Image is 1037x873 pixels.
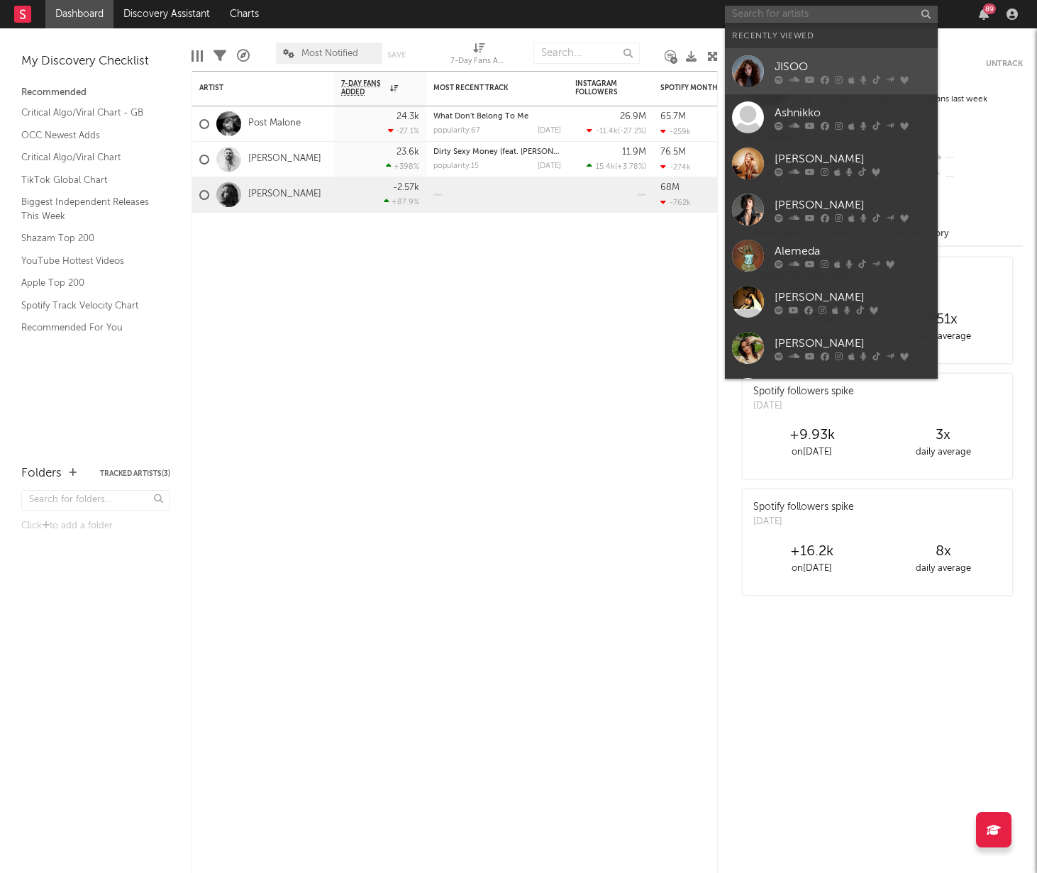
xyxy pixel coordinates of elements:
span: Most Notified [301,49,358,58]
div: 89 [983,4,996,14]
div: 24.3k [396,112,419,121]
div: My Discovery Checklist [21,53,170,70]
div: daily average [877,328,1009,345]
a: Critical Algo/Viral Chart [21,150,156,165]
div: What Don't Belong To Me [433,113,561,121]
div: -259k [660,127,691,136]
a: Alemeda [725,233,938,279]
input: Search for artists [725,6,938,23]
div: Ashnikko [775,104,931,121]
div: Recently Viewed [732,28,931,45]
div: Click to add a folder. [21,518,170,535]
button: Untrack [986,57,1023,71]
div: -27.1 % [388,126,419,135]
a: [PERSON_NAME] [725,371,938,417]
a: Apple Top 200 [21,275,156,291]
div: -- [928,149,1023,167]
div: on [DATE] [746,560,877,577]
span: 15.4k [596,163,615,171]
a: [PERSON_NAME] [248,189,321,201]
button: Save [387,51,406,59]
div: 3 x [877,427,1009,444]
a: [PERSON_NAME] [725,279,938,325]
div: [DATE] [753,399,854,413]
div: -2.57k [393,183,419,192]
a: Ashnikko [725,94,938,140]
a: Shazam Top 200 [21,230,156,246]
div: Dirty Sexy Money (feat. Charli XCX & French Montana) - Mesto Remix [433,148,561,156]
span: +3.78 % [617,163,644,171]
div: ( ) [587,126,646,135]
div: 7-Day Fans Added (7-Day Fans Added) [450,35,507,77]
a: TikTok Global Chart [21,172,156,188]
div: 8 x [877,543,1009,560]
a: Post Malone [248,118,301,130]
div: Edit Columns [192,35,203,77]
div: Alemeda [775,243,931,260]
a: Spotify Track Velocity Chart [21,298,156,313]
div: 7-Day Fans Added (7-Day Fans Added) [450,53,507,70]
div: 68M [660,183,680,192]
a: [PERSON_NAME] [725,140,938,187]
a: Recommended For You [21,320,156,335]
div: Folders [21,465,62,482]
div: +9.93k [746,427,877,444]
a: [PERSON_NAME] [725,187,938,233]
div: [DATE] [538,162,561,170]
div: JISOO [775,58,931,75]
div: daily average [877,560,1009,577]
div: +398 % [386,162,419,171]
span: -11.4k [596,128,618,135]
div: on [DATE] [746,444,877,461]
a: What Don't Belong To Me [433,113,528,121]
a: OCC Newest Adds [21,128,156,143]
div: +16.2k [746,543,877,560]
div: +87.9 % [384,197,419,206]
input: Search... [533,43,640,64]
div: Artist [199,84,306,92]
span: 7-Day Fans Added [341,79,387,96]
a: Critical Algo/Viral Chart - GB [21,105,156,121]
div: -274k [660,162,691,172]
div: [PERSON_NAME] [775,150,931,167]
div: 26.9M [620,112,646,121]
div: popularity: 67 [433,127,480,135]
div: 65.7M [660,112,686,121]
a: Dirty Sexy Money (feat. [PERSON_NAME] & French [US_STATE]) - [PERSON_NAME] Remix [433,148,759,156]
div: 76.5M [660,148,686,157]
span: -27.2 % [620,128,644,135]
div: Most Recent Track [433,84,540,92]
div: 11.9M [622,148,646,157]
div: [DATE] [753,515,854,529]
div: 23.6k [396,148,419,157]
div: Spotify Monthly Listeners [660,84,767,92]
input: Search for folders... [21,490,170,511]
div: Recommended [21,84,170,101]
button: Tracked Artists(3) [100,470,170,477]
div: [PERSON_NAME] [775,196,931,213]
div: 251 x [877,311,1009,328]
div: [DATE] [538,127,561,135]
a: [PERSON_NAME] [248,153,321,165]
div: [PERSON_NAME] [775,289,931,306]
button: 89 [979,9,989,20]
div: A&R Pipeline [237,35,250,77]
div: Filters [213,35,226,77]
div: ( ) [587,162,646,171]
div: -- [928,167,1023,186]
a: YouTube Hottest Videos [21,253,156,269]
a: Biggest Independent Releases This Week [21,194,156,223]
div: -762k [660,198,691,207]
div: popularity: 15 [433,162,479,170]
div: Spotify followers spike [753,500,854,515]
a: JISOO [725,48,938,94]
div: daily average [877,444,1009,461]
div: [PERSON_NAME] [775,335,931,352]
div: Spotify followers spike [753,384,854,399]
a: [PERSON_NAME] [725,325,938,371]
div: Instagram Followers [575,79,625,96]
